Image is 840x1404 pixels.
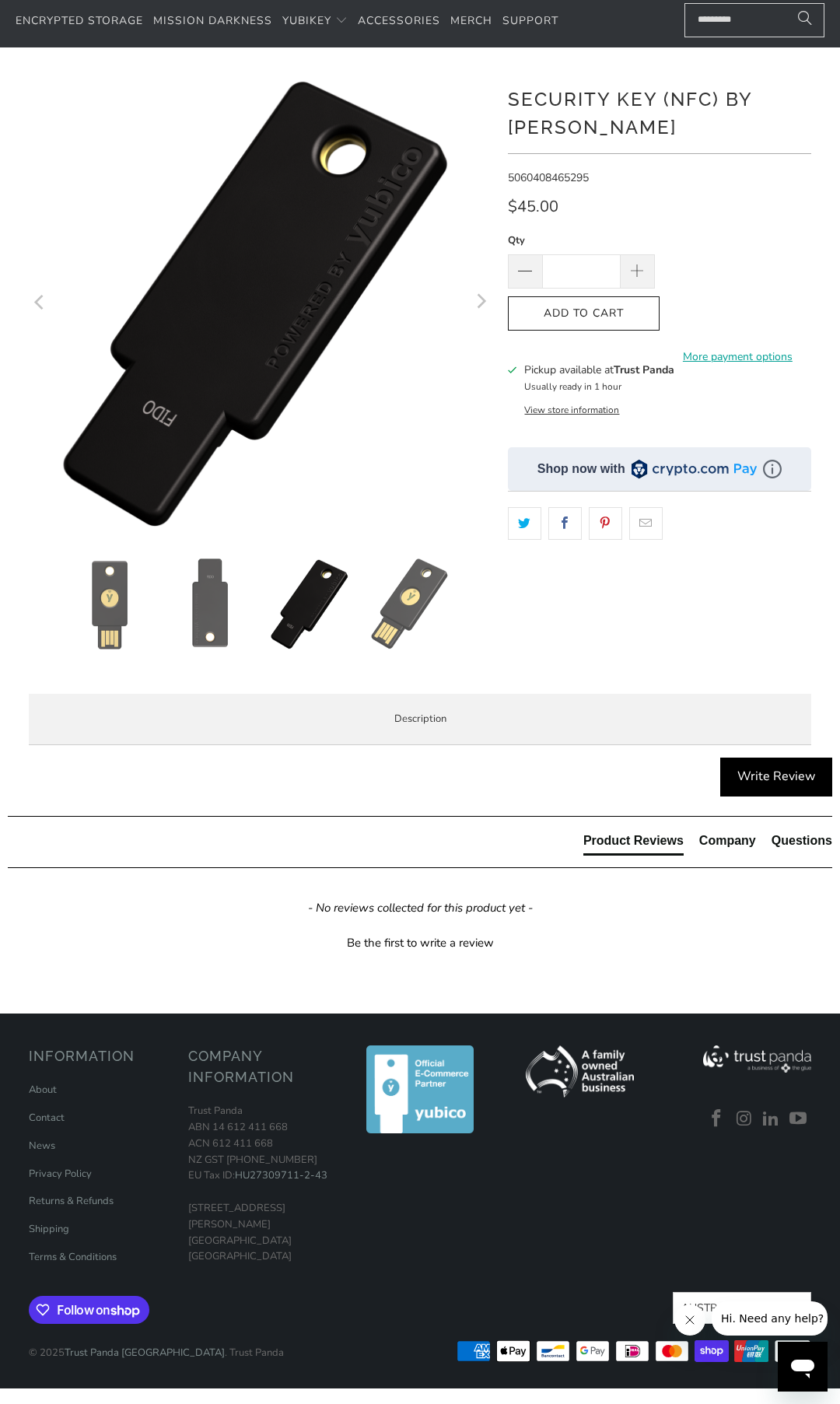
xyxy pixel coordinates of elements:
span: YubiKey [282,13,331,28]
h3: Pickup available at [524,362,674,378]
img: Security Key (NFC) by Yubico - Trust Panda [164,558,257,650]
span: Add to Cart [524,307,643,320]
a: Support [502,3,558,40]
small: Usually ready in 1 hour [524,380,621,393]
a: About [29,1083,57,1097]
a: Trust Panda Australia on Instagram [733,1109,756,1129]
div: Questions [772,832,832,849]
a: Share this on Pinterest [589,507,622,540]
div: Reviews Tabs [583,832,832,863]
div: Be the first to write a review [347,935,494,951]
div: Be the first to write a review [8,931,832,951]
span: 5060408465295 [508,170,589,185]
img: Security Key (NFC) by Yubico - Trust Panda [264,558,357,650]
button: Previous [28,71,53,534]
a: Share this on Twitter [508,507,541,540]
a: HU27309711-2-43 [235,1168,327,1182]
button: Next [468,71,493,534]
span: $45.00 [508,196,558,217]
a: Trust Panda Australia on YouTube [786,1109,810,1129]
summary: YubiKey [282,3,348,40]
button: View store information [524,404,619,416]
a: Trust Panda [GEOGRAPHIC_DATA] [65,1346,225,1360]
div: Company [699,832,756,849]
iframe: Reviews Widget [508,567,811,620]
h1: Security Key (NFC) by [PERSON_NAME] [508,82,811,142]
iframe: Close message [674,1304,705,1336]
a: Trust Panda Australia on Facebook [705,1109,729,1129]
p: Trust Panda ABN 14 612 411 668 ACN 612 411 668 NZ GST [PHONE_NUMBER] EU Tax ID: [STREET_ADDRESS][... [188,1103,332,1265]
a: Email this to a friend [629,507,663,540]
span: Accessories [358,13,440,28]
a: Mission Darkness [153,3,272,40]
a: Returns & Refunds [29,1194,114,1208]
b: Trust Panda [614,362,674,377]
span: Mission Darkness [153,13,272,28]
a: Terms & Conditions [29,1250,117,1264]
label: Qty [508,232,655,249]
div: Shop now with [537,460,625,478]
a: Privacy Policy [29,1167,92,1181]
button: Add to Cart [508,296,660,331]
a: Merch [450,3,492,40]
span: Support [502,13,558,28]
nav: Translation missing: en.navigation.header.main_nav [16,3,558,40]
a: Trust Panda Australia on LinkedIn [760,1109,783,1129]
button: Australia (AUD $) [673,1292,811,1324]
label: Description [29,694,811,746]
span: Encrypted Storage [16,13,143,28]
a: Shipping [29,1222,69,1236]
a: Share this on Facebook [548,507,582,540]
a: More payment options [664,348,811,366]
p: © 2025 . Trust Panda [29,1329,284,1361]
a: Contact [29,1111,65,1125]
div: Product Reviews [583,832,684,849]
img: Security Key (NFC) by Yubico - Trust Panda [365,558,457,650]
a: Accessories [358,3,440,40]
a: News [29,1139,55,1153]
a: Security Key (NFC) by Yubico - Trust Panda [29,71,492,534]
input: Search... [684,3,824,37]
div: Write Review [720,758,832,797]
iframe: Button to launch messaging window [778,1342,828,1392]
a: Encrypted Storage [16,3,143,40]
em: - No reviews collected for this product yet - [308,900,533,916]
img: Security Key (NFC) by Yubico - Trust Panda [64,558,156,650]
iframe: Message from company [712,1301,828,1336]
span: Merch [450,13,492,28]
button: Search [786,3,824,37]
